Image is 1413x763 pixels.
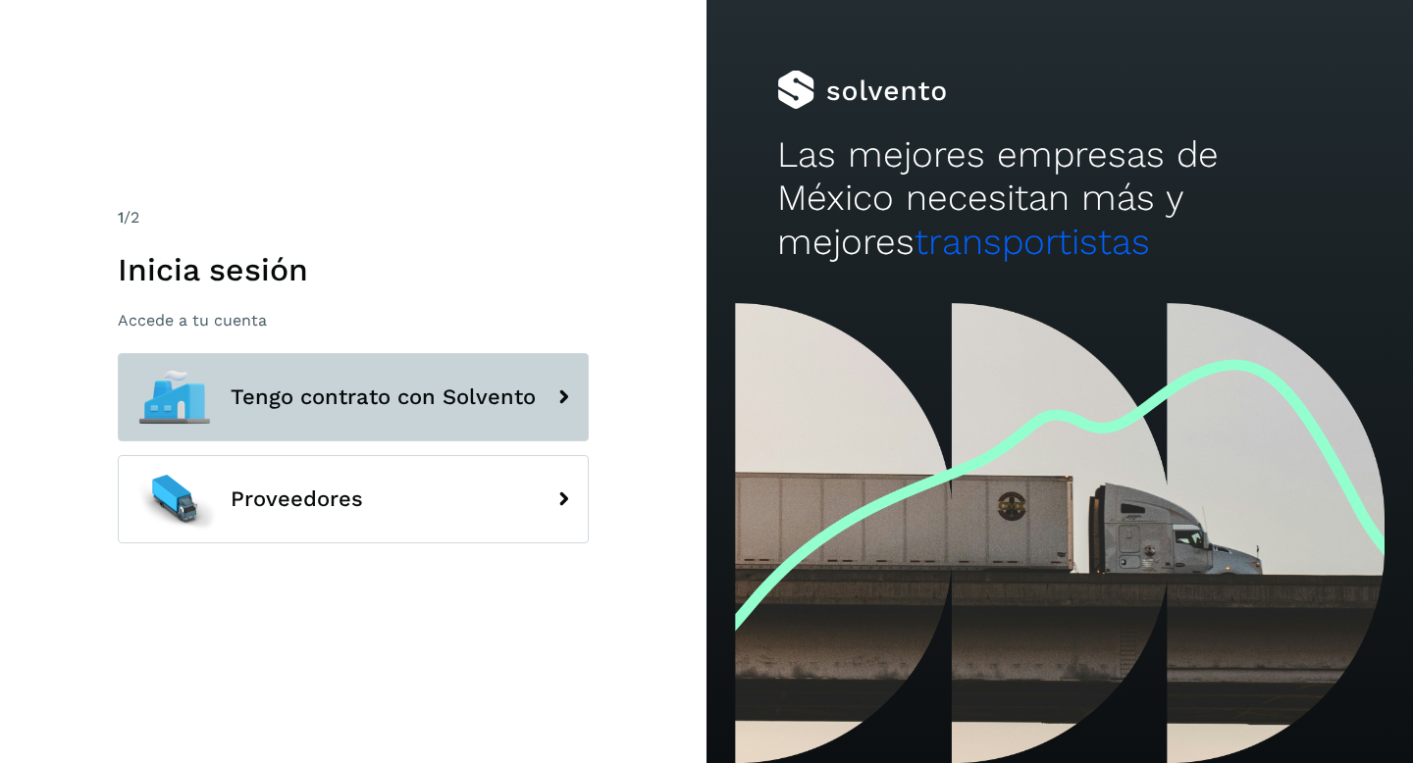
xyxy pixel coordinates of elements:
[118,353,589,441] button: Tengo contrato con Solvento
[915,221,1150,263] span: transportistas
[118,311,589,330] p: Accede a tu cuenta
[777,133,1342,264] h2: Las mejores empresas de México necesitan más y mejores
[118,208,124,227] span: 1
[118,455,589,543] button: Proveedores
[231,385,536,409] span: Tengo contrato con Solvento
[231,487,363,511] span: Proveedores
[118,206,589,229] div: /2
[118,251,589,288] h1: Inicia sesión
